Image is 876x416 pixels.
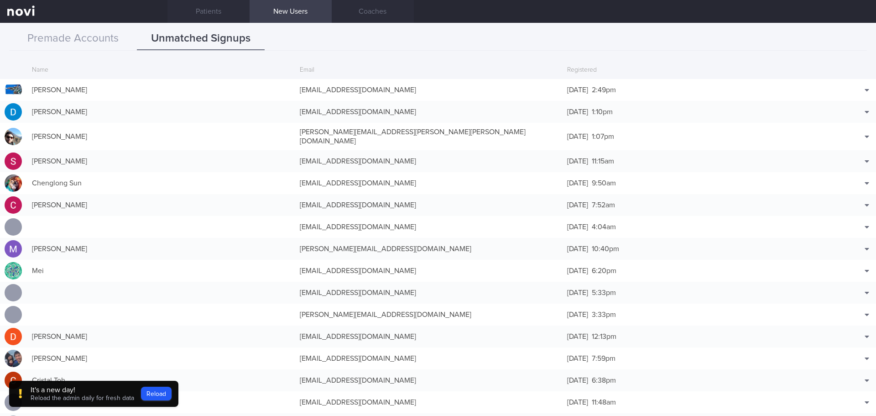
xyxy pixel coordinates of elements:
[592,108,613,116] span: 1:10pm
[295,103,563,121] div: [EMAIL_ADDRESS][DOMAIN_NAME]
[295,284,563,302] div: [EMAIL_ADDRESS][DOMAIN_NAME]
[567,133,588,140] span: [DATE]
[592,333,616,340] span: 12:13pm
[295,262,563,280] div: [EMAIL_ADDRESS][DOMAIN_NAME]
[567,86,588,94] span: [DATE]
[567,201,588,209] span: [DATE]
[567,158,588,165] span: [DATE]
[567,108,588,116] span: [DATE]
[592,133,614,140] span: 1:07pm
[295,81,563,99] div: [EMAIL_ADDRESS][DOMAIN_NAME]
[27,174,295,192] div: Chenglong Sun
[27,81,295,99] div: [PERSON_NAME]
[295,393,563,411] div: [EMAIL_ADDRESS][DOMAIN_NAME]
[27,349,295,368] div: [PERSON_NAME]
[27,196,295,214] div: [PERSON_NAME]
[31,385,134,395] div: It's a new day!
[31,395,134,401] span: Reload the admin daily for fresh data
[137,27,265,50] button: Unmatched Signups
[567,355,588,362] span: [DATE]
[567,179,588,187] span: [DATE]
[592,86,616,94] span: 2:49pm
[295,152,563,170] div: [EMAIL_ADDRESS][DOMAIN_NAME]
[295,218,563,236] div: [EMAIL_ADDRESS][DOMAIN_NAME]
[27,240,295,258] div: [PERSON_NAME]
[27,327,295,346] div: [PERSON_NAME]
[567,289,588,296] span: [DATE]
[592,399,616,406] span: 11:48am
[592,289,616,296] span: 5:33pm
[27,127,295,146] div: [PERSON_NAME]
[295,123,563,150] div: [PERSON_NAME][EMAIL_ADDRESS][PERSON_NAME][PERSON_NAME][DOMAIN_NAME]
[592,223,616,231] span: 4:04am
[27,371,295,390] div: Cristal Toh
[27,62,295,79] div: Name
[592,311,616,318] span: 3:33pm
[563,62,830,79] div: Registered
[592,179,616,187] span: 9:50am
[567,311,588,318] span: [DATE]
[295,327,563,346] div: [EMAIL_ADDRESS][DOMAIN_NAME]
[592,267,616,274] span: 6:20pm
[567,377,588,384] span: [DATE]
[567,267,588,274] span: [DATE]
[295,174,563,192] div: [EMAIL_ADDRESS][DOMAIN_NAME]
[295,240,563,258] div: [PERSON_NAME][EMAIL_ADDRESS][DOMAIN_NAME]
[567,399,588,406] span: [DATE]
[27,152,295,170] div: [PERSON_NAME]
[295,196,563,214] div: [EMAIL_ADDRESS][DOMAIN_NAME]
[592,377,616,384] span: 6:38pm
[9,27,137,50] button: Premade Accounts
[295,305,563,324] div: [PERSON_NAME][EMAIL_ADDRESS][DOMAIN_NAME]
[27,262,295,280] div: Mei
[295,349,563,368] div: [EMAIL_ADDRESS][DOMAIN_NAME]
[141,387,172,400] button: Reload
[567,245,588,253] span: [DATE]
[592,158,614,165] span: 11:15am
[567,333,588,340] span: [DATE]
[592,245,619,253] span: 10:40pm
[592,355,615,362] span: 7:59pm
[592,201,615,209] span: 7:52am
[295,62,563,79] div: Email
[27,103,295,121] div: [PERSON_NAME]
[295,371,563,390] div: [EMAIL_ADDRESS][DOMAIN_NAME]
[567,223,588,231] span: [DATE]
